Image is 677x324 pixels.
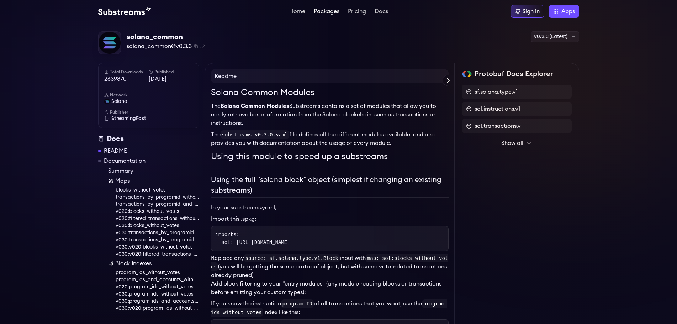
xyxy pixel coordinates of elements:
h1: Using this module to speed up a substreams [211,150,449,163]
h6: Publisher [104,109,193,115]
a: Home [288,9,307,16]
a: blocks_without_votes [116,187,199,194]
p: If you know the instruction of all transactions that you want, use the index like this: [211,299,449,317]
a: program_ids_without_votes [116,269,199,276]
a: v030:v020:blocks_without_votes [116,244,199,251]
h6: Network [104,92,193,98]
li: Import this .spkg: [211,215,449,223]
p: Add block filtering to your "entry modules" (any module reading blocks or transactions before emi... [211,279,449,297]
a: v020:blocks_without_votes [116,208,199,215]
a: v030:transactions_by_programid_and_account_without_votes [116,236,199,244]
a: v030:program_ids_without_votes [116,291,199,298]
h1: Solana Common Modules [211,86,449,99]
span: sol.transactions.v1 [475,122,523,130]
h6: Published [149,69,193,75]
strong: Solana Common Modules [221,103,289,109]
code: map: sol:blocks_without_votes [211,254,448,271]
code: source: sf.solana.type.v1.Block [244,254,340,262]
a: Sign in [511,5,544,18]
img: solana [104,99,110,104]
a: Pricing [347,9,367,16]
a: v030:program_ids_and_accounts_without_votes [116,298,199,305]
a: solana [104,98,193,105]
a: v020:filtered_transactions_without_votes [116,215,199,222]
img: Map icon [108,178,114,184]
img: Substream's logo [98,7,151,16]
p: The Substreams contains a set of modules that allow you to easily retrieve basic information from... [211,102,449,127]
a: Summary [108,167,199,175]
code: substreams-v0.3.0.yaml [221,130,289,139]
a: Maps [108,177,199,185]
a: v030:v020:program_ids_without_votes [116,305,199,312]
a: v020:program_ids_without_votes [116,283,199,291]
code: program_ids_without_votes [211,299,448,317]
p: In your substreams.yaml, [211,203,449,212]
button: Copy .spkg link to clipboard [200,44,205,48]
span: 2639870 [104,75,149,83]
button: Show all [462,136,572,150]
p: Replace any input with (you will be getting the same protobuf object, but with some vote-related ... [211,254,449,279]
h2: Using the full "solana block" object (simplest if changing an existing substreams) [211,174,449,198]
a: v030:transactions_by_programid_without_votes [116,229,199,236]
img: Protobuf [462,71,472,77]
span: solana_common@v0.3.3 [127,42,192,51]
a: v030:v020:filtered_transactions_without_votes [116,251,199,258]
h2: Protobuf Docs Explorer [475,69,553,79]
a: Docs [373,9,390,16]
a: transactions_by_programid_and_account_without_votes [116,201,199,208]
h6: Total Downloads [104,69,149,75]
span: sol.instructions.v1 [475,105,520,113]
span: [DATE] [149,75,193,83]
a: README [104,147,127,155]
h4: Readme [211,69,449,83]
code: imports: sol: [URL][DOMAIN_NAME] [216,232,290,245]
a: v030:blocks_without_votes [116,222,199,229]
span: StreamingFast [111,115,146,122]
div: solana_common [127,32,205,42]
code: program ID [281,299,314,308]
a: Block Indexes [108,259,199,268]
div: Docs [98,134,199,144]
a: Packages [312,9,341,16]
span: sf.solana.type.v1 [475,88,518,96]
a: transactions_by_programid_without_votes [116,194,199,201]
div: Sign in [522,7,540,16]
div: v0.3.3 (Latest) [531,31,579,42]
span: Apps [561,7,575,16]
a: StreamingFast [104,115,193,122]
a: Documentation [104,157,146,165]
img: Package Logo [99,32,121,54]
a: program_ids_and_accounts_without_votes [116,276,199,283]
span: solana [111,98,127,105]
button: Copy package name and version [194,44,198,48]
p: The file defines all the different modules available, and also provides you with documentation ab... [211,130,449,147]
img: Block Index icon [108,261,114,266]
span: Show all [501,139,523,147]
